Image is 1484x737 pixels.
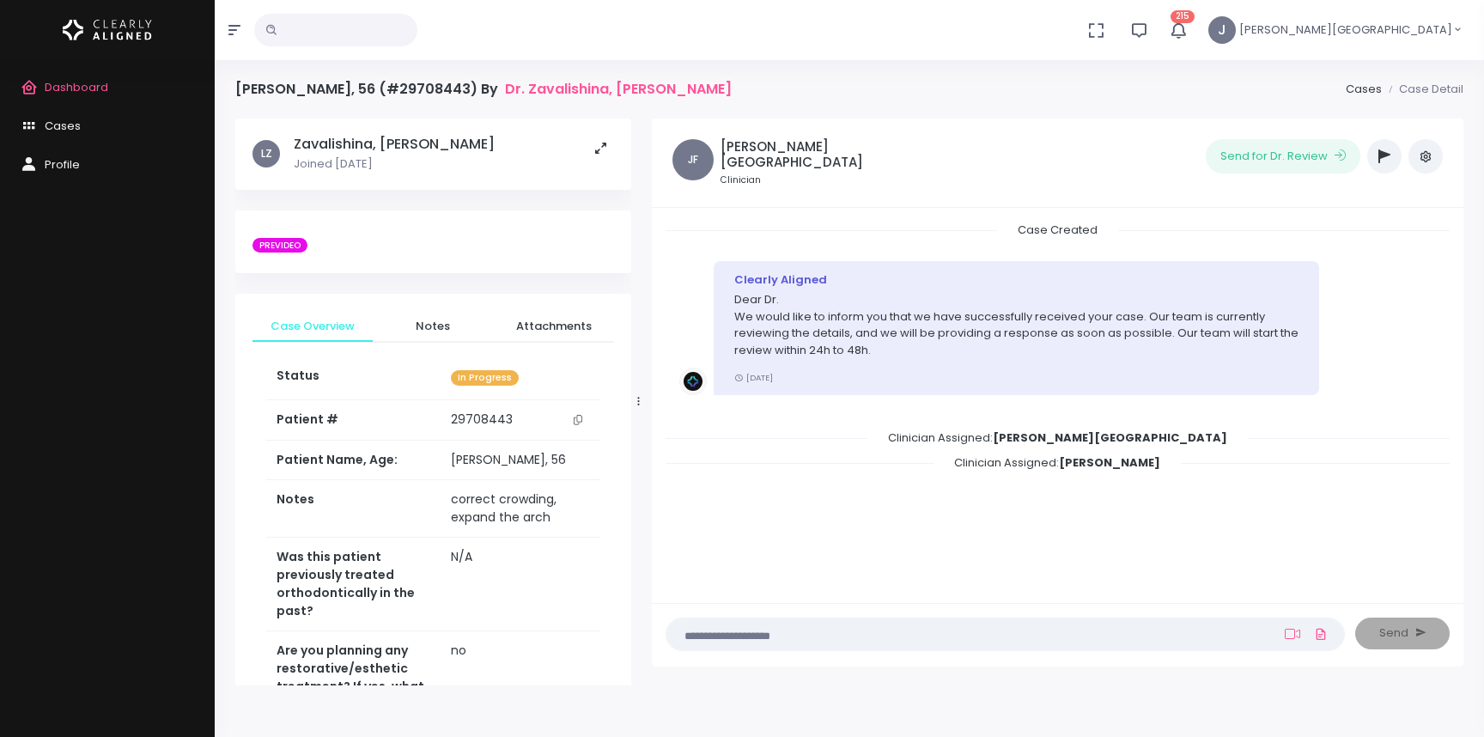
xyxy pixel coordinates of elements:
[252,140,280,167] span: LZ
[266,480,441,538] th: Notes
[63,12,152,48] img: Logo Horizontal
[993,429,1227,446] b: [PERSON_NAME][GEOGRAPHIC_DATA]
[734,372,773,383] small: [DATE]
[666,222,1450,586] div: scrollable content
[45,156,80,173] span: Profile
[441,400,600,440] td: 29708443
[294,155,495,173] p: Joined [DATE]
[734,291,1298,358] p: Dear Dr. We would like to inform you that we have successfully received your case. Our team is cu...
[266,318,359,335] span: Case Overview
[1171,10,1195,23] span: 215
[721,139,915,170] h5: [PERSON_NAME][GEOGRAPHIC_DATA]
[266,538,441,631] th: Was this patient previously treated orthodontically in the past?
[266,356,441,400] th: Status
[997,216,1118,243] span: Case Created
[451,370,519,387] span: In Progress
[441,480,600,538] td: correct crowding, expand the arch
[235,81,732,97] h4: [PERSON_NAME], 56 (#29708443) By
[1346,81,1382,97] a: Cases
[266,631,441,725] th: Are you planning any restorative/esthetic treatment? If yes, what are you planning?
[441,631,600,725] td: no
[672,139,714,180] span: JF
[45,118,81,134] span: Cases
[934,449,1181,476] span: Clinician Assigned:
[266,441,441,480] th: Patient Name, Age:
[1382,81,1463,98] li: Case Detail
[1059,454,1160,471] b: [PERSON_NAME]
[386,318,479,335] span: Notes
[441,441,600,480] td: [PERSON_NAME], 56
[867,424,1248,451] span: Clinician Assigned:
[734,271,1298,289] div: Clearly Aligned
[507,318,599,335] span: Attachments
[1239,21,1452,39] span: [PERSON_NAME][GEOGRAPHIC_DATA]
[441,538,600,631] td: N/A
[1311,618,1331,649] a: Add Files
[505,81,732,97] a: Dr. Zavalishina, [PERSON_NAME]
[266,400,441,441] th: Patient #
[294,136,495,153] h5: Zavalishina, [PERSON_NAME]
[1281,627,1304,641] a: Add Loom Video
[1206,139,1360,174] button: Send for Dr. Review
[1208,16,1236,44] span: J
[721,174,915,187] small: Clinician
[45,79,108,95] span: Dashboard
[252,238,307,253] span: PREVIDEO
[235,119,631,685] div: scrollable content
